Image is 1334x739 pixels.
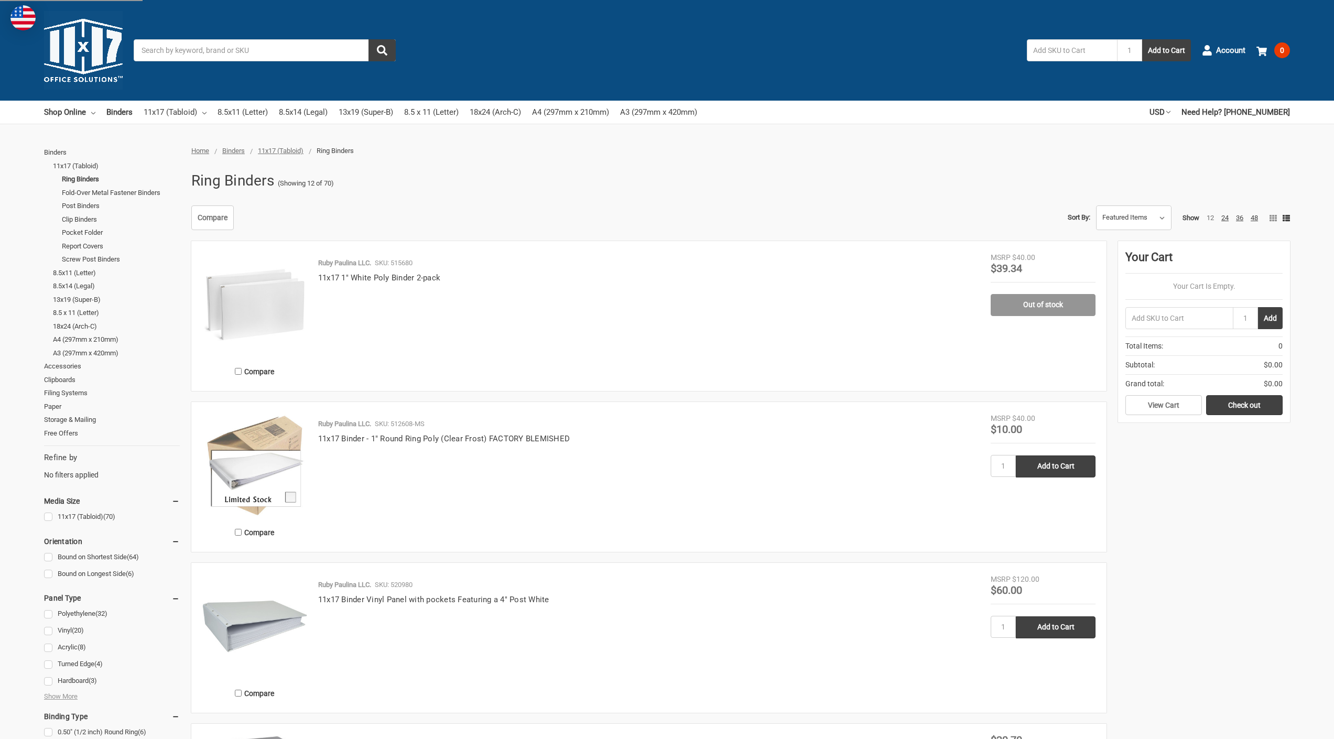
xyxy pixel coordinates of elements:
label: Compare [202,524,307,541]
h1: Ring Binders [191,167,274,194]
a: Bound on Longest Side [44,567,180,581]
span: (Showing 12 of 70) [278,178,334,189]
a: 11x17 (Tabloid) [44,510,180,524]
a: Ring Binders [62,172,180,186]
div: MSRP [991,574,1011,585]
a: Turned Edge [44,657,180,671]
span: Show [1183,214,1199,222]
span: $60.00 [991,584,1022,596]
label: Compare [202,363,307,380]
a: 18x24 (Arch-C) [470,101,521,124]
div: Your Cart [1125,248,1283,274]
button: Add [1258,307,1283,329]
span: $10.00 [991,423,1022,436]
span: Grand total: [1125,378,1164,389]
a: Need Help? [PHONE_NUMBER] [1181,101,1290,124]
span: (32) [95,610,107,617]
label: Sort By: [1068,210,1090,225]
p: Ruby Paulina LLC. [318,419,371,429]
a: Bound on Shortest Side [44,550,180,564]
a: Shop Online [44,101,95,124]
span: 11x17 (Tabloid) [258,147,303,155]
input: Add to Cart [1016,455,1096,477]
div: MSRP [991,413,1011,424]
span: Show More [44,691,78,702]
a: 11x17 Binder Vinyl Panel with pockets Featuring a 4" Post White [202,574,307,679]
input: Compare [235,368,242,375]
h5: Orientation [44,535,180,548]
p: SKU: 520980 [375,580,413,590]
a: Clipboards [44,373,180,387]
a: 13x19 (Super-B) [339,101,393,124]
div: No filters applied [44,452,180,480]
a: Home [191,147,209,155]
span: (3) [89,677,97,684]
p: Your Cart Is Empty. [1125,281,1283,292]
img: 11x17.com [44,11,123,90]
a: 11x17 (Tabloid) [144,101,207,124]
input: Add to Cart [1016,616,1096,638]
span: Subtotal: [1125,360,1155,371]
h5: Binding Type [44,710,180,723]
span: 0 [1274,42,1290,58]
a: 13x19 (Super-B) [53,293,180,307]
a: Binders [106,101,133,124]
span: Total Items: [1125,341,1163,352]
p: SKU: 512608-MS [375,419,425,429]
div: MSRP [991,252,1011,263]
a: 11x17 (Tabloid) [53,159,180,173]
a: A3 (297mm x 420mm) [620,101,697,124]
span: (8) [78,643,86,651]
input: Compare [235,529,242,536]
a: 8.5 x 11 (Letter) [53,306,180,320]
span: (64) [127,553,139,561]
span: 0 [1278,341,1283,352]
a: Polyethylene [44,607,180,621]
a: Vinyl [44,624,180,638]
p: SKU: 515680 [375,258,413,268]
a: 8.5x14 (Legal) [53,279,180,293]
a: 18x24 (Arch-C) [53,320,180,333]
a: Binders [222,147,245,155]
a: A4 (297mm x 210mm) [53,333,180,346]
a: 48 [1251,214,1258,222]
label: Compare [202,684,307,702]
span: (6) [138,728,146,736]
span: (4) [94,660,103,668]
a: USD [1149,101,1170,124]
span: (6) [126,570,134,578]
h5: Panel Type [44,592,180,604]
a: Acrylic [44,640,180,655]
a: 8.5 x 11 (Letter) [404,101,459,124]
h5: Media Size [44,495,180,507]
a: 8.5x11 (Letter) [218,101,268,124]
a: A4 (297mm x 210mm) [532,101,609,124]
a: A3 (297mm x 420mm) [53,346,180,360]
a: Filing Systems [44,386,180,400]
a: 12 [1207,214,1214,222]
a: Compare [191,205,234,231]
span: $40.00 [1012,253,1035,262]
a: 11x17 1" White Poly Binder 2-pack [318,273,440,282]
a: Fold-Over Metal Fastener Binders [62,186,180,200]
a: Pocket Folder [62,226,180,240]
a: Storage & Mailing [44,413,180,427]
a: Clip Binders [62,213,180,226]
span: $0.00 [1264,378,1283,389]
a: Paper [44,400,180,414]
a: Report Covers [62,240,180,253]
a: 11x17 Binder - 1" Round Ring Poly (Clear Frost) FACTORY BLEMISHED [318,434,570,443]
a: 0 [1256,37,1290,64]
span: (20) [72,626,84,634]
input: Compare [235,690,242,697]
a: Binders [44,146,180,159]
a: 24 [1221,214,1229,222]
span: Account [1216,45,1245,57]
a: Accessories [44,360,180,373]
a: Free Offers [44,427,180,440]
input: Add SKU to Cart [1125,307,1233,329]
a: 8.5x14 (Legal) [279,101,328,124]
span: (70) [103,513,115,520]
iframe: Google Customer Reviews [1248,711,1334,739]
a: Post Binders [62,199,180,213]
